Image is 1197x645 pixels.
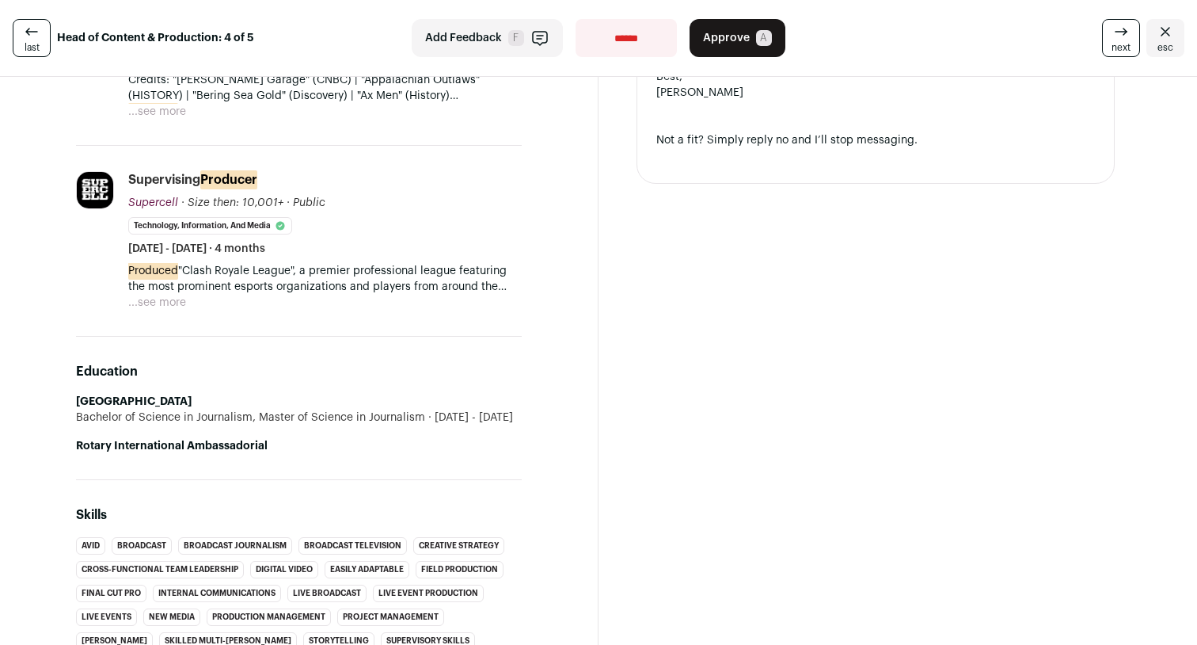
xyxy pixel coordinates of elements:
[1111,41,1130,54] span: next
[416,561,503,578] li: Field Production
[337,609,444,626] li: Project Management
[756,30,772,46] span: A
[325,561,409,578] li: Easily Adaptable
[298,537,407,555] li: Broadcast Television
[1157,41,1173,54] span: esc
[250,561,318,578] li: Digital Video
[143,609,200,626] li: New Media
[128,217,292,235] li: Technology, Information, and Media
[412,19,563,57] button: Add Feedback F
[76,537,105,555] li: Avid
[413,537,504,555] li: Creative Strategy
[200,170,257,189] mark: Producer
[656,69,1095,85] div: Best,
[76,396,192,407] strong: [GEOGRAPHIC_DATA]
[128,262,178,280] mark: Produced
[76,506,522,525] h2: Skills
[128,171,257,189] div: Supervising
[25,41,40,54] span: last
[656,85,1095,101] div: [PERSON_NAME]
[373,585,484,602] li: Live Event Production
[76,410,522,426] div: Bachelor of Science in Journalism, Master of Science in Journalism
[76,585,146,602] li: Final Cut Pro
[128,103,178,120] mark: Produced
[77,172,113,208] img: 7558e28b7e0fbbe4cf2e7036807f732a737c702bf138c3cc08ba9dece8c5a312.jpg
[76,362,522,381] h2: Education
[287,585,367,602] li: Live Broadcast
[1102,19,1140,57] a: next
[112,537,172,555] li: Broadcast
[153,585,281,602] li: Internal Communications
[690,19,785,57] button: Approve A
[76,441,268,452] strong: Rotary International Ambassadorial
[181,197,283,208] span: · Size then: 10,001+
[128,241,265,257] span: [DATE] - [DATE] · 4 months
[76,561,244,578] li: Cross-functional Team Leadership
[508,30,524,46] span: F
[57,30,254,46] strong: Head of Content & Production: 4 of 5
[128,263,522,295] p: "Clash Royale League", a premier professional league featuring the most prominent esports organiz...
[287,195,290,211] span: ·
[128,197,178,208] span: Supercell
[1146,19,1184,57] a: Close
[128,72,522,104] p: Credits: "[PERSON_NAME] Garage" (CNBC) | "Appalachian Outlaws" (HISTORY) | "Bering Sea Gold" (Dis...
[128,104,186,120] button: ...see more
[656,132,1095,148] div: Not a fit? Simply reply no and I’ll stop messaging.
[128,295,186,311] button: ...see more
[425,410,513,426] span: [DATE] - [DATE]
[207,609,331,626] li: Production Management
[425,30,502,46] span: Add Feedback
[76,609,137,626] li: Live Events
[13,19,51,57] a: last
[178,537,292,555] li: Broadcast Journalism
[703,30,750,46] span: Approve
[293,197,325,208] span: Public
